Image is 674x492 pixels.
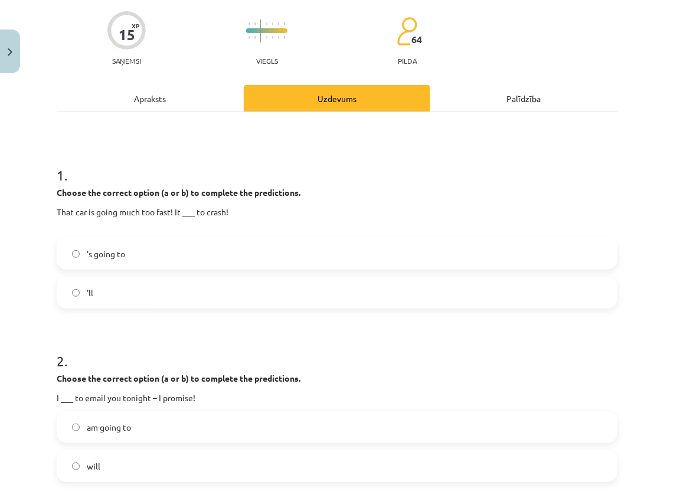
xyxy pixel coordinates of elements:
[398,57,417,65] p: pilda
[87,287,93,299] span: 'll
[284,22,285,25] img: icon-short-line-57e1e144782c952c97e751825c79c345078a6d821885a25fce030b3d8c18986b.svg
[272,36,273,39] img: icon-short-line-57e1e144782c952c97e751825c79c345078a6d821885a25fce030b3d8c18986b.svg
[272,22,273,25] img: icon-short-line-57e1e144782c952c97e751825c79c345078a6d821885a25fce030b3d8c18986b.svg
[87,248,125,260] span: 's going to
[430,85,617,111] div: Palīdzība
[57,146,617,183] h1: 1 .
[411,34,422,45] span: 64
[57,85,244,111] div: Apraksts
[119,27,135,43] div: 15
[57,392,617,404] p: I ___ to email you tonight – I promise!
[87,460,100,473] span: will
[72,424,80,431] input: am going to
[72,289,80,297] input: 'll
[72,250,80,258] input: 's going to
[57,373,300,383] strong: Choose the correct option (a or b) to complete the predictions.
[266,22,267,25] img: icon-short-line-57e1e144782c952c97e751825c79c345078a6d821885a25fce030b3d8c18986b.svg
[278,22,279,25] img: icon-short-line-57e1e144782c952c97e751825c79c345078a6d821885a25fce030b3d8c18986b.svg
[244,85,431,111] div: Uzdevums
[266,36,267,39] img: icon-short-line-57e1e144782c952c97e751825c79c345078a6d821885a25fce030b3d8c18986b.svg
[8,48,12,56] img: icon-close-lesson-0947bae3869378f0d4975bcd49f059093ad1ed9edebbc8119c70593378902aed.svg
[284,36,285,39] img: icon-short-line-57e1e144782c952c97e751825c79c345078a6d821885a25fce030b3d8c18986b.svg
[87,421,131,434] span: am going to
[397,17,417,46] img: students-c634bb4e5e11cddfef0936a35e636f08e4e9abd3cc4e673bd6f9a4125e45ecb1.svg
[107,57,146,65] p: Saņemsi
[254,36,256,39] img: icon-short-line-57e1e144782c952c97e751825c79c345078a6d821885a25fce030b3d8c18986b.svg
[57,332,617,369] h1: 2 .
[57,206,617,231] p: That car is going much too fast! It ___ to crash!
[278,36,279,39] img: icon-short-line-57e1e144782c952c97e751825c79c345078a6d821885a25fce030b3d8c18986b.svg
[248,22,250,25] img: icon-short-line-57e1e144782c952c97e751825c79c345078a6d821885a25fce030b3d8c18986b.svg
[254,22,256,25] img: icon-short-line-57e1e144782c952c97e751825c79c345078a6d821885a25fce030b3d8c18986b.svg
[132,22,139,29] span: XP
[248,36,250,39] img: icon-short-line-57e1e144782c952c97e751825c79c345078a6d821885a25fce030b3d8c18986b.svg
[256,57,278,65] p: Viegls
[260,19,261,42] img: icon-long-line-d9ea69661e0d244f92f715978eff75569469978d946b2353a9bb055b3ed8787d.svg
[72,463,80,470] input: will
[57,187,300,198] strong: Choose the correct option (a or b) to complete the predictions.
